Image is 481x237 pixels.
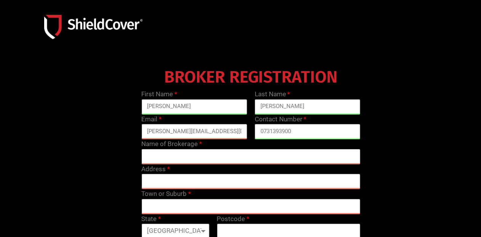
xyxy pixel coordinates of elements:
label: Name of Brokerage [141,139,201,149]
h4: BROKER REGISTRATION [137,73,364,82]
label: Town or Suburb [141,189,190,199]
label: Email [141,115,161,124]
label: First Name [141,89,177,99]
label: Contact Number [255,115,306,124]
label: Postcode [217,214,249,224]
label: Address [141,164,169,174]
label: State [141,214,160,224]
img: Shield-Cover-Underwriting-Australia-logo-full [44,15,142,39]
label: Last Name [255,89,290,99]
